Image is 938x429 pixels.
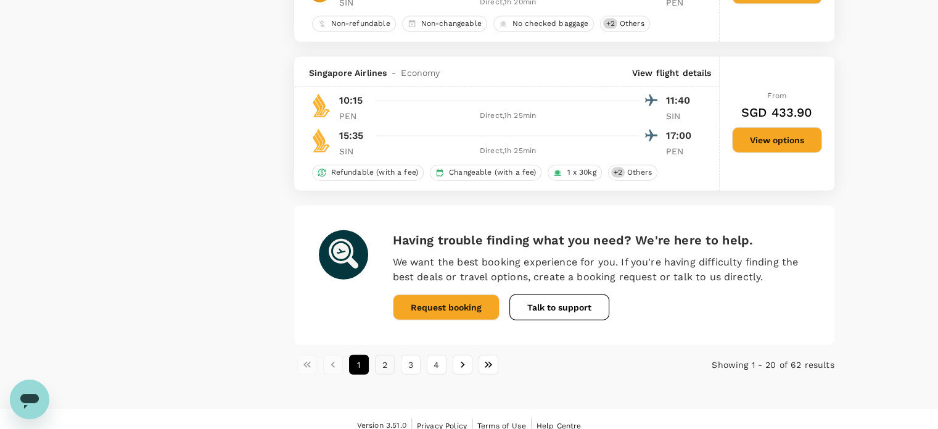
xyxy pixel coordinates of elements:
[493,16,594,32] div: No checked baggage
[377,145,639,157] div: Direct , 1h 25min
[622,167,657,178] span: Others
[427,355,446,375] button: Go to page 4
[548,165,601,181] div: 1 x 30kg
[608,165,657,181] div: +2Others
[339,145,370,157] p: SIN
[339,93,363,108] p: 10:15
[377,110,639,122] div: Direct , 1h 25min
[741,102,813,122] h6: SGD 433.90
[615,19,649,29] span: Others
[453,355,472,375] button: Go to next page
[401,67,440,79] span: Economy
[309,128,334,153] img: SQ
[479,355,498,375] button: Go to last page
[393,255,810,285] p: We want the best booking experience for you. If you're having difficulty finding the best deals o...
[309,67,387,79] span: Singapore Airlines
[10,380,49,419] iframe: Button to launch messaging window
[732,127,822,153] button: View options
[666,110,697,122] p: SIN
[393,294,500,320] button: Request booking
[508,19,594,29] span: No checked baggage
[339,128,364,143] p: 15:35
[603,19,617,29] span: + 2
[562,167,601,178] span: 1 x 30kg
[767,91,786,100] span: From
[309,93,334,118] img: SQ
[375,355,395,375] button: Go to page 2
[666,128,697,143] p: 17:00
[444,167,541,178] span: Changeable (with a fee)
[387,67,401,79] span: -
[632,67,712,79] p: View flight details
[509,294,609,320] button: Talk to support
[402,16,487,32] div: Non-changeable
[312,165,424,181] div: Refundable (with a fee)
[654,359,834,371] p: Showing 1 - 20 of 62 results
[326,167,423,178] span: Refundable (with a fee)
[430,165,541,181] div: Changeable (with a fee)
[600,16,649,32] div: +2Others
[294,355,654,375] nav: pagination navigation
[393,230,810,250] h6: Having trouble finding what you need? We're here to help.
[312,16,396,32] div: Non-refundable
[326,19,395,29] span: Non-refundable
[339,110,370,122] p: PEN
[401,355,421,375] button: Go to page 3
[349,355,369,375] button: page 1
[416,19,487,29] span: Non-changeable
[666,93,697,108] p: 11:40
[611,167,625,178] span: + 2
[666,145,697,157] p: PEN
